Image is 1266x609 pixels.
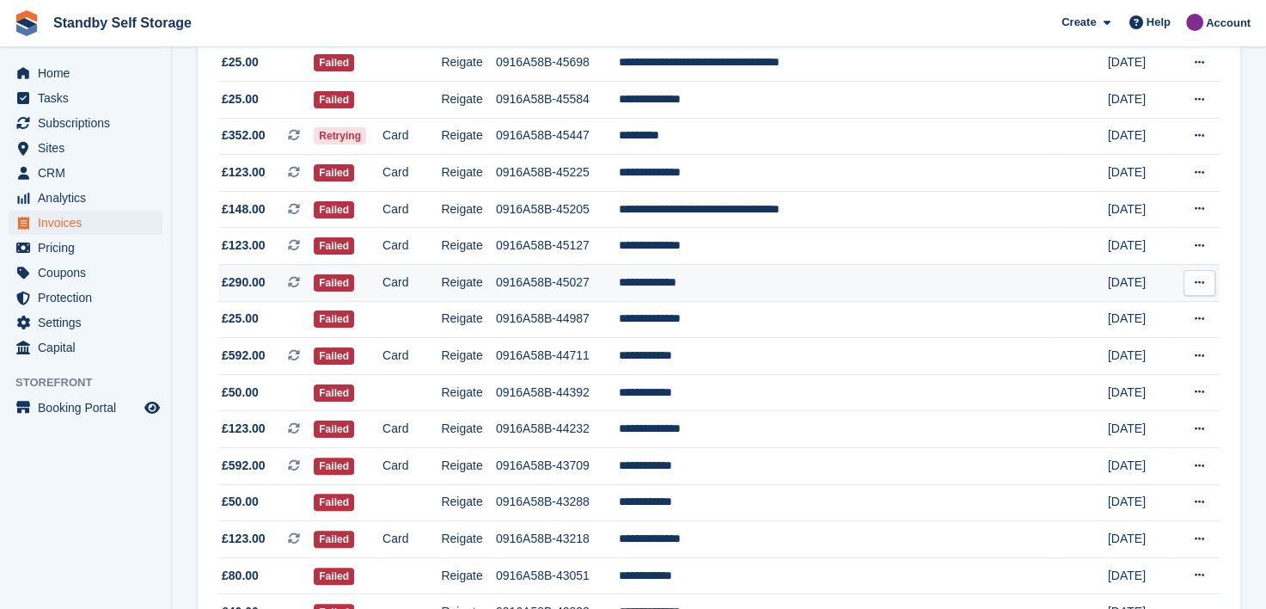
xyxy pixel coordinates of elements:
[382,228,441,265] td: Card
[441,484,495,521] td: Reigate
[382,155,441,192] td: Card
[441,557,495,594] td: Reigate
[9,396,162,420] a: menu
[9,311,162,335] a: menu
[38,86,141,110] span: Tasks
[1108,82,1172,119] td: [DATE]
[496,448,619,485] td: 0916A58B-43709
[441,338,495,375] td: Reigate
[38,236,141,260] span: Pricing
[496,45,619,82] td: 0916A58B-45698
[222,237,266,255] span: £123.00
[314,164,354,181] span: Failed
[1061,14,1096,31] span: Create
[222,384,259,402] span: £50.00
[9,211,162,235] a: menu
[496,301,619,338] td: 0916A58B-44987
[222,274,266,292] span: £290.00
[314,274,354,292] span: Failed
[496,191,619,228] td: 0916A58B-45205
[38,311,141,335] span: Settings
[222,493,259,511] span: £50.00
[38,211,141,235] span: Invoices
[441,521,495,558] td: Reigate
[441,411,495,448] td: Reigate
[1108,118,1172,155] td: [DATE]
[38,335,141,360] span: Capital
[1108,448,1172,485] td: [DATE]
[38,261,141,285] span: Coupons
[441,155,495,192] td: Reigate
[9,61,162,85] a: menu
[496,118,619,155] td: 0916A58B-45447
[496,265,619,302] td: 0916A58B-45027
[314,237,354,255] span: Failed
[314,348,354,365] span: Failed
[9,286,162,310] a: menu
[496,411,619,448] td: 0916A58B-44232
[314,458,354,475] span: Failed
[9,261,162,285] a: menu
[496,374,619,411] td: 0916A58B-44392
[496,228,619,265] td: 0916A58B-45127
[1108,411,1172,448] td: [DATE]
[38,396,141,420] span: Booking Portal
[9,111,162,135] a: menu
[314,54,354,71] span: Failed
[46,9,199,37] a: Standby Self Storage
[9,161,162,185] a: menu
[1108,155,1172,192] td: [DATE]
[38,61,141,85] span: Home
[222,420,266,438] span: £123.00
[222,347,266,365] span: £592.00
[222,200,266,218] span: £148.00
[1206,15,1251,32] span: Account
[314,421,354,438] span: Failed
[1108,557,1172,594] td: [DATE]
[382,521,441,558] td: Card
[314,568,354,585] span: Failed
[1108,374,1172,411] td: [DATE]
[1108,265,1172,302] td: [DATE]
[314,531,354,548] span: Failed
[441,118,495,155] td: Reigate
[1108,521,1172,558] td: [DATE]
[14,10,40,36] img: stora-icon-8386f47178a22dfd0bd8f6a31ec36ba5ce8667c1dd55bd0f319d3a0aa187defe.svg
[441,191,495,228] td: Reigate
[441,228,495,265] td: Reigate
[382,265,441,302] td: Card
[314,311,354,328] span: Failed
[1147,14,1171,31] span: Help
[496,155,619,192] td: 0916A58B-45225
[1108,301,1172,338] td: [DATE]
[222,163,266,181] span: £123.00
[441,301,495,338] td: Reigate
[441,374,495,411] td: Reigate
[222,457,266,475] span: £592.00
[15,374,171,391] span: Storefront
[9,236,162,260] a: menu
[1108,338,1172,375] td: [DATE]
[222,567,259,585] span: £80.00
[9,186,162,210] a: menu
[441,82,495,119] td: Reigate
[441,45,495,82] td: Reigate
[496,338,619,375] td: 0916A58B-44711
[314,384,354,402] span: Failed
[38,136,141,160] span: Sites
[1108,191,1172,228] td: [DATE]
[222,126,266,145] span: £352.00
[38,186,141,210] span: Analytics
[1108,228,1172,265] td: [DATE]
[222,310,259,328] span: £25.00
[38,161,141,185] span: CRM
[441,448,495,485] td: Reigate
[1108,484,1172,521] td: [DATE]
[314,127,366,145] span: Retrying
[441,265,495,302] td: Reigate
[314,494,354,511] span: Failed
[1186,14,1203,31] img: Sue Ford
[382,118,441,155] td: Card
[222,90,259,108] span: £25.00
[496,484,619,521] td: 0916A58B-43288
